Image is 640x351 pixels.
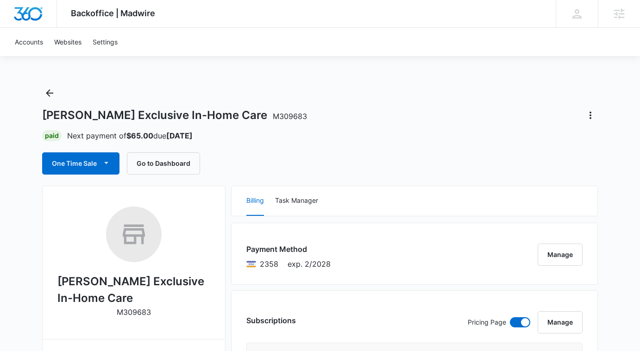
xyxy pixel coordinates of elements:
h3: Subscriptions [246,315,296,326]
button: Manage [538,311,583,333]
a: Websites [49,28,87,56]
h1: [PERSON_NAME] Exclusive In-Home Care [42,108,307,122]
button: One Time Sale [42,152,119,175]
div: Paid [42,130,62,141]
span: M309683 [273,112,307,121]
button: Billing [246,186,264,216]
button: Go to Dashboard [127,152,200,175]
strong: $65.00 [126,131,153,140]
a: Accounts [9,28,49,56]
span: Backoffice | Madwire [71,8,155,18]
span: Visa ending with [260,258,278,270]
span: exp. 2/2028 [288,258,331,270]
button: Back [42,86,57,100]
p: Pricing Page [468,317,506,327]
button: Manage [538,244,583,266]
h3: Payment Method [246,244,331,255]
button: Task Manager [275,186,318,216]
h2: [PERSON_NAME] Exclusive In-Home Care [57,273,210,307]
a: Settings [87,28,123,56]
strong: [DATE] [166,131,193,140]
p: M309683 [117,307,151,318]
p: Next payment of due [67,130,193,141]
button: Actions [583,108,598,123]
